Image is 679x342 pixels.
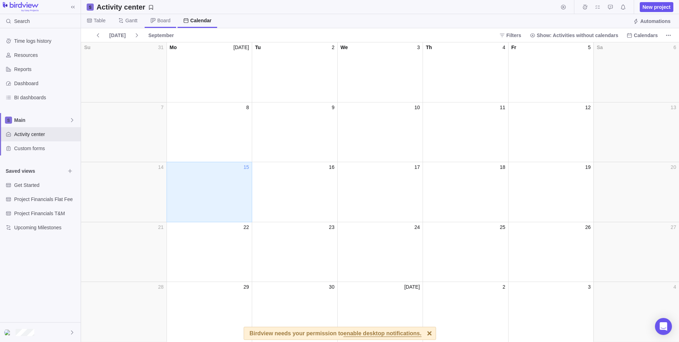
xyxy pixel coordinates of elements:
span: Notifications [618,2,628,12]
span: Automations [630,16,673,26]
div: day_5 [508,42,594,102]
div: day_29 [167,282,252,342]
div: day_Oct 1 [337,282,423,342]
span: Saved views [6,167,65,175]
span: 30 [329,283,335,290]
div: day_14 [81,162,167,222]
span: Search [14,18,30,25]
span: 18 [500,164,505,171]
span: 31 [158,44,164,51]
span: [DATE] [106,30,128,40]
span: Filters [497,30,524,40]
span: Automations [640,18,671,25]
div: day_21 [81,222,167,282]
span: Th [426,44,432,51]
span: 12 [585,104,591,111]
div: day_30 [252,282,337,342]
span: 4 [503,44,505,51]
span: Dashboard [14,80,78,87]
span: [DATE] [233,44,249,51]
span: Filters [506,32,521,39]
span: 10 [414,104,420,111]
span: 27 [671,224,676,231]
img: logo [3,2,39,12]
div: day_4 [593,282,679,342]
span: Browse views [65,166,75,176]
div: day_13 [593,102,679,163]
span: Project Financials Flat Fee [14,196,78,203]
span: We [341,44,348,51]
div: day_11 [423,102,508,163]
span: 14 [158,164,164,171]
div: day_27 [593,222,679,282]
span: Activity center [14,131,78,138]
a: Approval requests [605,5,615,11]
span: Su [84,44,91,51]
div: day_2 [252,42,337,102]
div: day_18 [423,162,508,222]
div: day_19 [508,162,594,222]
span: BI dashboards [14,94,78,101]
span: 5 [588,44,591,51]
a: Time logs [580,5,590,11]
span: Upcoming Milestones [14,224,78,231]
div: day_28 [81,282,167,342]
span: 28 [158,283,164,290]
span: 8 [246,104,249,111]
span: Show: Activities without calendars [527,30,621,40]
span: [DATE] [109,32,126,39]
span: Calendar [190,17,211,24]
span: More actions [663,30,673,40]
span: Save your current layout and filters as a View [94,2,157,12]
span: Gantt [125,17,137,24]
img: Show [4,330,13,335]
span: 2 [332,44,335,51]
span: 3 [417,44,420,51]
span: Time logs history [14,37,78,45]
a: Notifications [618,5,628,11]
div: day_6 [593,42,679,102]
span: Resources [14,52,78,59]
div: day_17 [337,162,423,222]
div: day_7 [81,102,167,163]
span: New project [640,2,673,12]
span: 9 [332,104,335,111]
span: 21 [158,224,164,231]
div: day_4 [423,42,508,102]
span: New project [643,4,671,11]
span: enable desktop notifications. [343,331,421,337]
div: day_20 [593,162,679,222]
span: 4 [673,283,676,290]
div: day_31 [81,42,167,102]
a: My assignments [593,5,603,11]
span: 16 [329,164,335,171]
span: Table [94,17,105,24]
span: Mo [170,44,177,51]
span: 7 [161,104,164,111]
span: Sa [597,44,603,51]
span: Main [14,117,69,124]
div: Sarah M [4,328,13,337]
span: 22 [244,224,249,231]
span: 13 [671,104,676,111]
span: Calendars [624,30,661,40]
div: day_2 [423,282,508,342]
div: day_12 [508,102,594,163]
div: day_23 [252,222,337,282]
span: 15 [244,164,249,171]
div: day_25 [423,222,508,282]
span: Project Financials T&M [14,210,78,217]
span: 24 [414,224,420,231]
span: 25 [500,224,505,231]
div: day_26 [508,222,594,282]
span: Get Started [14,182,78,189]
div: day_15 [167,162,252,222]
div: day_3 [508,282,594,342]
span: Start timer [558,2,568,12]
span: 3 [588,283,591,290]
span: 17 [414,164,420,171]
div: day_8 [167,102,252,163]
span: 11 [500,104,505,111]
span: Time logs [580,2,590,12]
span: Reports [14,66,78,73]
